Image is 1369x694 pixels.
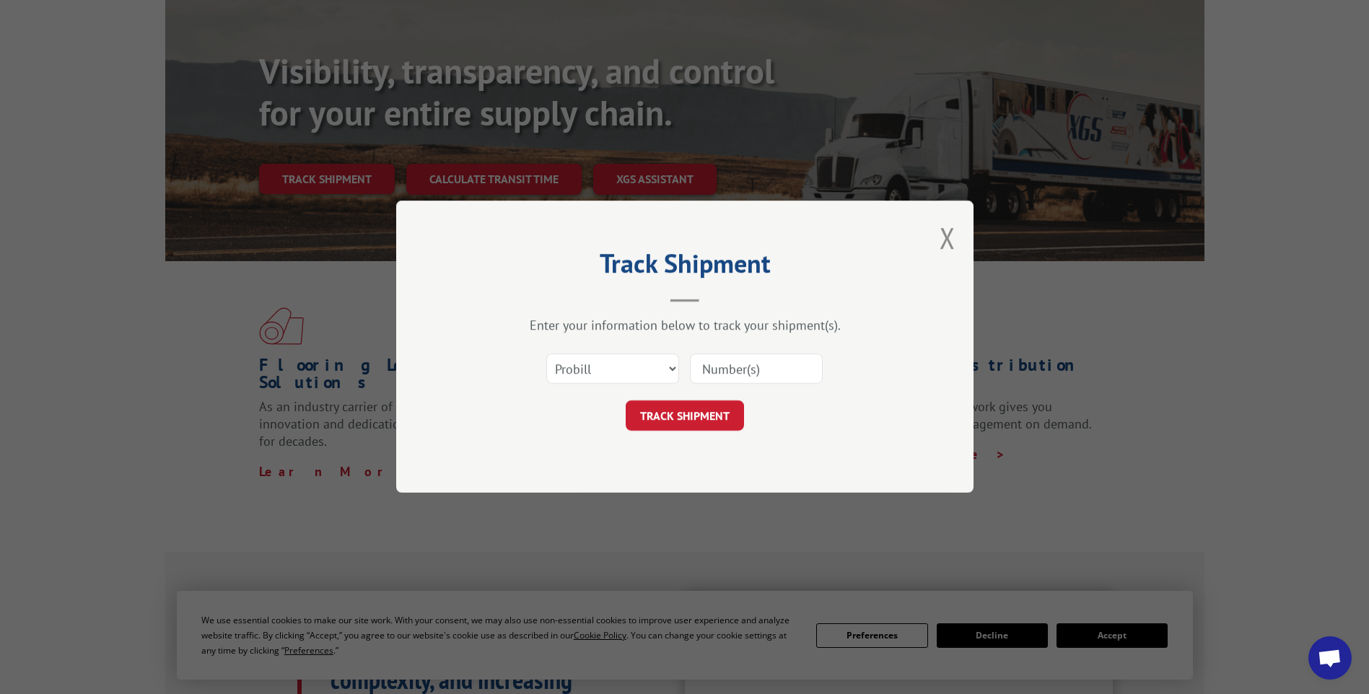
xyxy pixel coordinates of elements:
[940,219,955,257] button: Close modal
[468,317,901,334] div: Enter your information below to track your shipment(s).
[690,354,823,385] input: Number(s)
[1308,636,1352,680] div: Open chat
[626,401,744,431] button: TRACK SHIPMENT
[468,253,901,281] h2: Track Shipment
